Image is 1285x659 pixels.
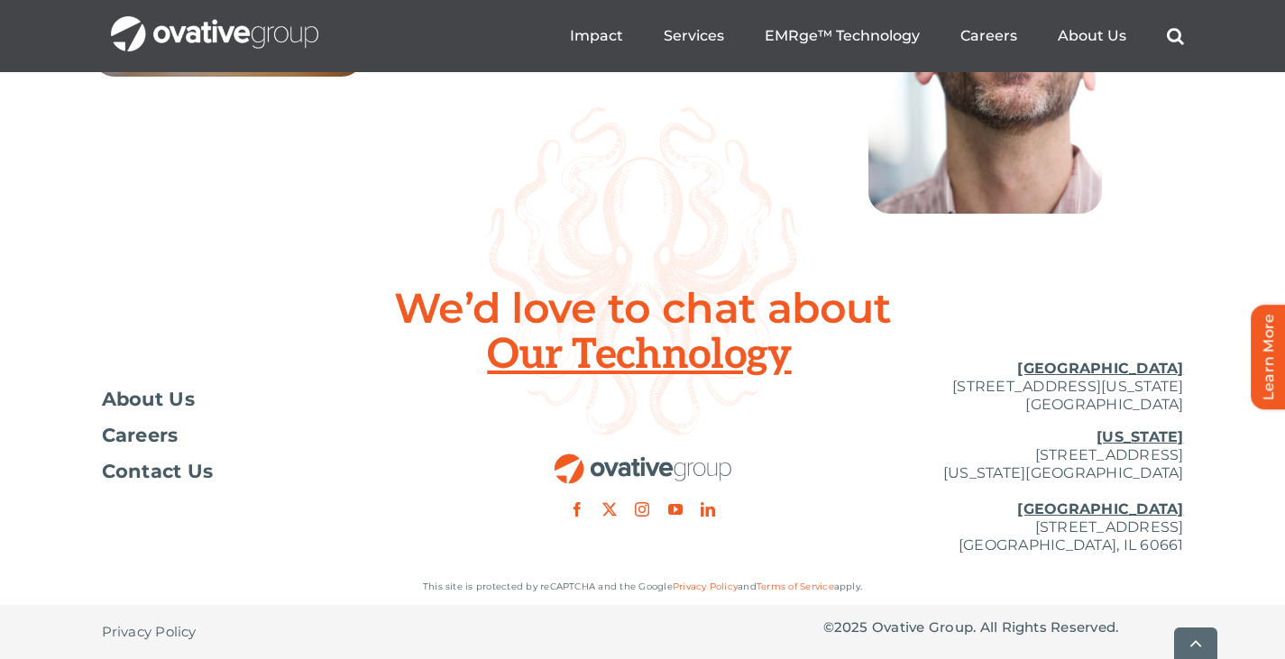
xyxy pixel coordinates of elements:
span: Contact Us [102,462,214,481]
a: Privacy Policy [673,581,738,592]
span: Privacy Policy [102,623,197,641]
a: twitter [602,502,617,517]
a: instagram [635,502,649,517]
a: Search [1167,27,1184,45]
span: Careers [102,426,179,444]
a: Contact Us [102,462,463,481]
a: youtube [668,502,683,517]
u: [GEOGRAPHIC_DATA] [1017,360,1183,377]
span: About Us [102,390,196,408]
p: [STREET_ADDRESS] [US_STATE][GEOGRAPHIC_DATA] [STREET_ADDRESS] [GEOGRAPHIC_DATA], IL 60661 [823,428,1184,554]
a: Privacy Policy [102,605,197,659]
a: OG_Full_horizontal_WHT [111,14,318,32]
p: This site is protected by reCAPTCHA and the Google and apply. [102,578,1184,596]
a: linkedin [701,502,715,517]
a: Impact [570,27,623,45]
u: [US_STATE] [1097,428,1183,445]
nav: Footer Menu [102,390,463,481]
a: facebook [570,502,584,517]
a: Careers [960,27,1017,45]
a: EMRge™ Technology [765,27,920,45]
span: 2025 [834,618,868,636]
a: Services [664,27,724,45]
nav: Footer - Privacy Policy [102,605,463,659]
p: [STREET_ADDRESS][US_STATE] [GEOGRAPHIC_DATA] [823,360,1184,414]
a: Careers [102,426,463,444]
a: Terms of Service [757,581,834,592]
nav: Menu [570,7,1184,65]
u: [GEOGRAPHIC_DATA] [1017,500,1183,517]
span: Our Technology [487,333,797,378]
a: About Us [1058,27,1126,45]
a: OG_Full_horizontal_RGB [553,452,733,469]
a: About Us [102,390,463,408]
p: © Ovative Group. All Rights Reserved. [823,618,1184,636]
